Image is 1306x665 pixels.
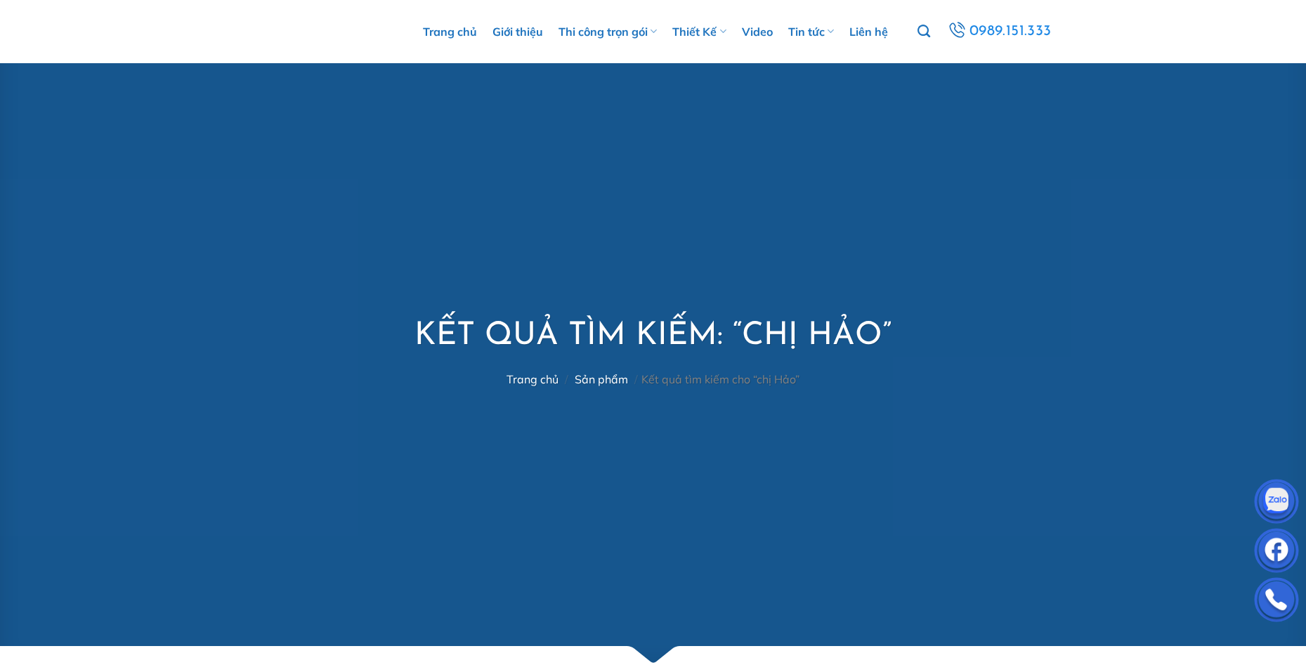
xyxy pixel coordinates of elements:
a: Trang chủ [507,372,559,386]
h1: Kết quả tìm kiếm: “chị Hảo” [414,316,892,357]
a: Giới thiệu [492,11,543,53]
a: Tin tức [788,11,834,53]
img: Facebook [1255,532,1298,574]
img: Phone [1255,581,1298,623]
a: Thiết Kế [672,11,726,53]
a: Sản phẩm [575,372,628,386]
a: Tìm kiếm [918,17,930,46]
a: Thi công trọn gói [559,11,657,53]
span: / [565,372,568,386]
a: Liên hệ [849,11,888,53]
span: 0989.151.333 [969,20,1052,44]
a: Trang chủ [423,11,477,53]
a: Video [742,11,773,53]
img: Zalo [1255,482,1298,525]
img: M.A.S HOME – Tổng Thầu Thiết Kế Và Xây Nhà Trọn Gói [253,11,372,53]
a: 0989.151.333 [945,19,1054,44]
nav: Kết quả tìm kiếm cho “chị Hảo” [414,373,892,386]
span: / [634,372,638,386]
